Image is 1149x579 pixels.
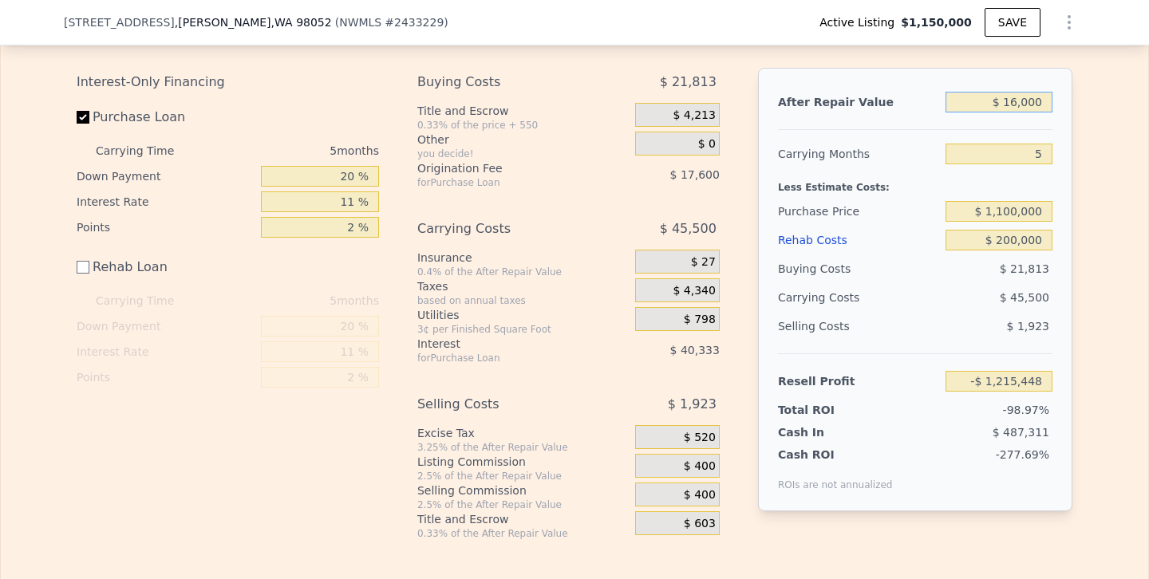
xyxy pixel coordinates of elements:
[1053,6,1085,38] button: Show Options
[417,148,629,160] div: you decide!
[684,517,716,531] span: $ 603
[684,459,716,474] span: $ 400
[77,339,255,364] div: Interest Rate
[698,137,716,152] span: $ 0
[417,278,629,294] div: Taxes
[778,168,1052,197] div: Less Estimate Costs:
[1000,291,1049,304] span: $ 45,500
[417,176,595,189] div: for Purchase Loan
[77,364,255,390] div: Points
[778,424,878,440] div: Cash In
[778,312,939,341] div: Selling Costs
[778,254,939,283] div: Buying Costs
[1007,320,1049,333] span: $ 1,923
[77,253,255,282] label: Rehab Loan
[660,215,717,243] span: $ 45,500
[417,215,595,243] div: Carrying Costs
[77,111,89,124] input: Purchase Loan
[670,168,720,181] span: $ 17,600
[1003,404,1049,416] span: -98.97%
[417,511,629,527] div: Title and Escrow
[77,261,89,274] input: Rehab Loan
[417,454,629,470] div: Listing Commission
[778,197,939,226] div: Purchase Price
[417,103,629,119] div: Title and Escrow
[673,108,715,123] span: $ 4,213
[96,138,199,163] div: Carrying Time
[691,255,716,270] span: $ 27
[271,16,332,29] span: , WA 98052
[417,323,629,336] div: 3¢ per Finished Square Foot
[778,447,893,463] div: Cash ROI
[417,119,629,132] div: 0.33% of the price + 550
[673,284,715,298] span: $ 4,340
[206,138,379,163] div: 5 months
[339,16,381,29] span: NWMLS
[417,527,629,540] div: 0.33% of the After Repair Value
[77,189,255,215] div: Interest Rate
[417,482,629,498] div: Selling Commission
[668,390,717,419] span: $ 1,923
[417,160,595,176] div: Origination Fee
[417,266,629,278] div: 0.4% of the After Repair Value
[335,14,448,30] div: ( )
[417,132,629,148] div: Other
[1000,262,1049,275] span: $ 21,813
[670,344,720,356] span: $ 40,333
[417,470,629,482] div: 2.5% of the After Repair Value
[684,488,716,502] span: $ 400
[819,14,901,30] span: Active Listing
[417,68,595,96] div: Buying Costs
[417,336,595,352] div: Interest
[417,294,629,307] div: based on annual taxes
[64,14,175,30] span: [STREET_ADDRESS]
[206,288,379,313] div: 5 months
[417,352,595,364] div: for Purchase Loan
[901,14,972,30] span: $1,150,000
[77,215,255,240] div: Points
[985,8,1040,37] button: SAVE
[684,313,716,327] span: $ 798
[77,163,255,189] div: Down Payment
[996,448,1049,461] span: -277.69%
[96,288,199,313] div: Carrying Time
[417,441,629,454] div: 3.25% of the After Repair Value
[417,307,629,323] div: Utilities
[417,250,629,266] div: Insurance
[778,402,878,418] div: Total ROI
[778,140,939,168] div: Carrying Months
[417,425,629,441] div: Excise Tax
[417,390,595,419] div: Selling Costs
[417,498,629,511] div: 2.5% of the After Repair Value
[77,68,379,96] div: Interest-Only Financing
[385,16,444,29] span: # 2433229
[778,226,939,254] div: Rehab Costs
[778,367,939,396] div: Resell Profit
[993,426,1049,439] span: $ 487,311
[778,88,939,116] div: After Repair Value
[778,463,893,491] div: ROIs are not annualized
[77,103,255,132] label: Purchase Loan
[684,431,716,445] span: $ 520
[175,14,332,30] span: , [PERSON_NAME]
[660,68,717,96] span: $ 21,813
[778,283,878,312] div: Carrying Costs
[77,313,255,339] div: Down Payment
